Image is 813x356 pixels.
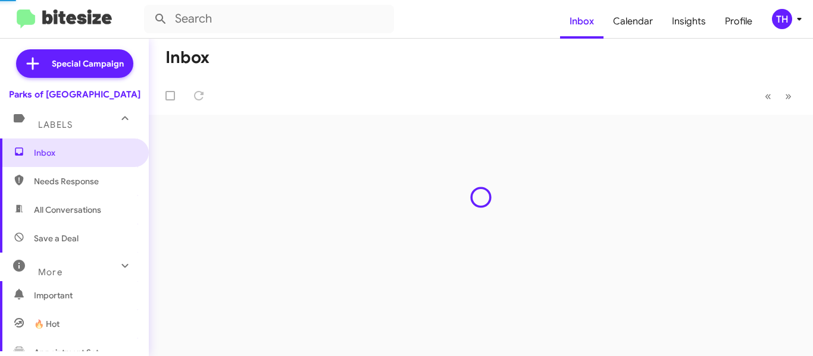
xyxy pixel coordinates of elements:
a: Profile [715,4,762,39]
span: Labels [38,119,73,130]
span: Special Campaign [52,58,124,70]
a: Special Campaign [16,49,133,78]
span: Inbox [34,147,135,159]
button: Next [778,84,799,108]
span: 🔥 Hot [34,318,60,330]
button: TH [762,9,800,29]
input: Search [144,5,394,33]
button: Previous [758,84,778,108]
span: Needs Response [34,175,135,187]
span: More [38,267,62,278]
a: Insights [662,4,715,39]
span: Important [34,289,135,301]
h1: Inbox [165,48,209,67]
a: Calendar [604,4,662,39]
a: Inbox [560,4,604,39]
span: « [765,89,771,103]
div: TH [772,9,792,29]
span: All Conversations [34,204,101,216]
span: Save a Deal [34,232,79,244]
div: Parks of [GEOGRAPHIC_DATA] [9,89,140,100]
nav: Page navigation example [758,84,799,108]
span: » [785,89,792,103]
